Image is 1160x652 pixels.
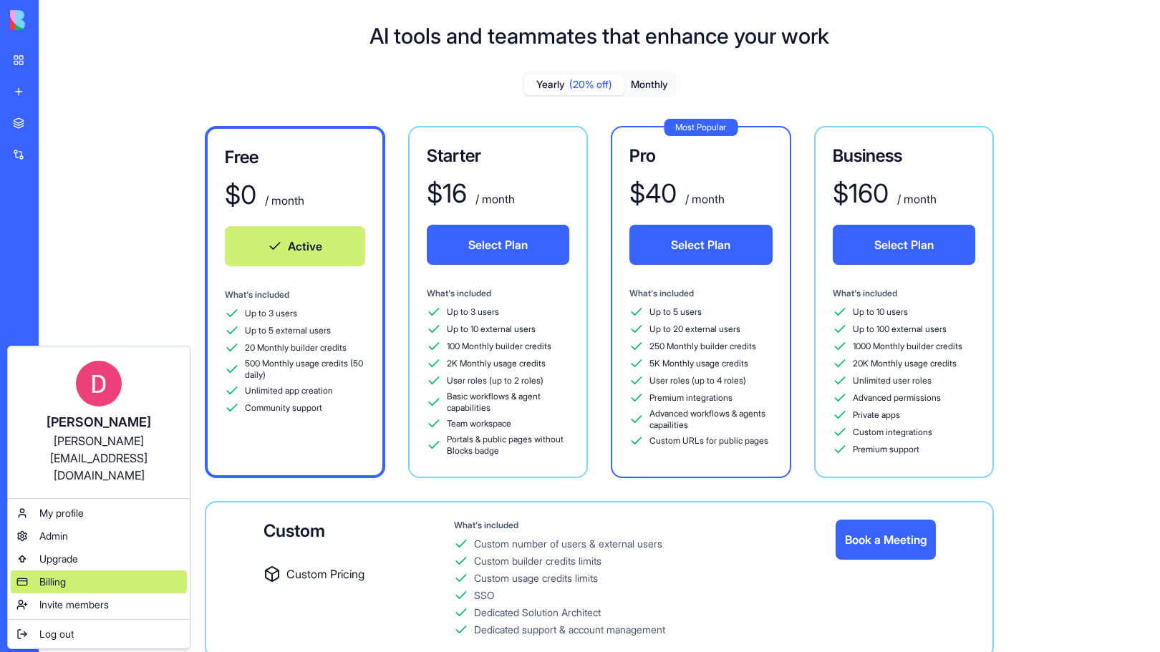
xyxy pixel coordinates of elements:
[39,575,66,589] span: Billing
[22,432,175,484] div: [PERSON_NAME][EMAIL_ADDRESS][DOMAIN_NAME]
[39,529,68,543] span: Admin
[11,349,187,495] a: [PERSON_NAME][PERSON_NAME][EMAIL_ADDRESS][DOMAIN_NAME]
[39,552,78,566] span: Upgrade
[22,412,175,432] div: [PERSON_NAME]
[39,598,109,612] span: Invite members
[76,361,122,407] img: ACg8ocK03C_UL8r1nSA77sDSRB4la0C1pmzul1zRR4a6VeIQJYKtlA=s96-c
[11,502,187,525] a: My profile
[39,506,84,520] span: My profile
[39,627,74,641] span: Log out
[11,548,187,570] a: Upgrade
[11,525,187,548] a: Admin
[11,593,187,616] a: Invite members
[11,570,187,593] a: Billing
